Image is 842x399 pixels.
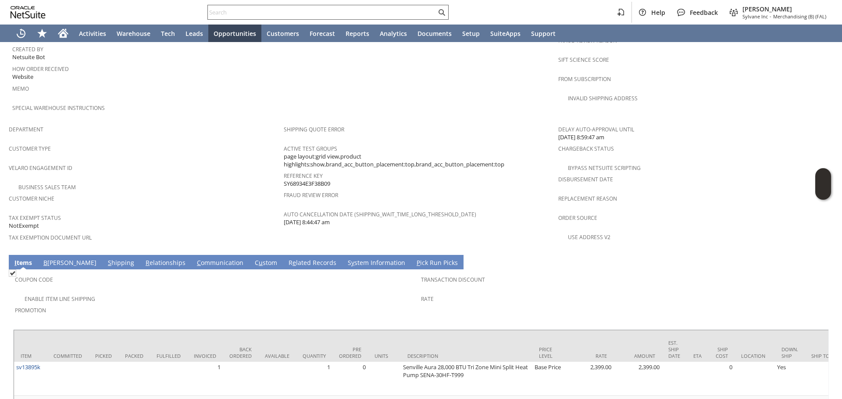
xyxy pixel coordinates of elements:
[375,353,394,359] div: Units
[539,346,559,359] div: Price Level
[351,258,354,267] span: y
[214,29,256,38] span: Opportunities
[58,28,68,39] svg: Home
[296,362,332,396] td: 1
[565,362,614,396] td: 2,399.00
[117,29,150,38] span: Warehouse
[716,346,728,359] div: Ship Cost
[741,353,768,359] div: Location
[346,258,407,268] a: System Information
[614,362,662,396] td: 2,399.00
[253,258,279,268] a: Custom
[12,65,69,73] a: How Order Received
[340,25,375,42] a: Reports
[526,25,561,42] a: Support
[74,25,111,42] a: Activities
[9,222,39,230] span: NotExempt
[79,29,106,38] span: Activities
[690,8,718,17] span: Feedback
[95,353,112,359] div: Picked
[197,258,201,267] span: C
[558,214,597,222] a: Order Source
[293,258,296,267] span: e
[304,25,340,42] a: Forecast
[742,13,768,20] span: Sylvane Inc
[284,126,344,133] a: Shipping Quote Error
[180,25,208,42] a: Leads
[412,25,457,42] a: Documents
[568,95,638,102] a: Invalid Shipping Address
[401,362,532,396] td: Senville Aura 28,000 BTU Tri Zone Mini Split Heat Pump SENA-30HF-T999
[16,28,26,39] svg: Recent Records
[568,164,641,172] a: Bypass NetSuite Scripting
[106,258,136,268] a: Shipping
[195,258,246,268] a: Communication
[12,85,29,92] a: Memo
[43,258,47,267] span: B
[485,25,526,42] a: SuiteApps
[693,353,703,359] div: ETA
[15,307,46,314] a: Promotion
[53,25,74,42] a: Home
[259,258,263,267] span: u
[817,257,828,267] a: Unrolled view on
[770,13,771,20] span: -
[284,152,554,169] span: page layout:grid view,product highlights:show,brand_acc_button_placement:top,brand_acc_button_pla...
[346,29,369,38] span: Reports
[668,339,680,359] div: Est. Ship Date
[9,126,43,133] a: Department
[572,353,607,359] div: Rate
[775,362,805,396] td: Yes
[332,362,368,396] td: 0
[21,353,40,359] div: Item
[11,25,32,42] a: Recent Records
[9,234,92,241] a: Tax Exemption Document URL
[558,195,617,202] a: Replacement reason
[558,56,609,64] a: Sift Science Score
[161,29,175,38] span: Tech
[12,73,33,81] span: Website
[421,295,434,303] a: Rate
[37,28,47,39] svg: Shortcuts
[414,258,460,268] a: Pick Run Picks
[9,145,51,152] a: Customer Type
[310,29,335,38] span: Forecast
[54,353,82,359] div: Committed
[531,29,556,38] span: Support
[157,353,181,359] div: Fulfilled
[208,25,261,42] a: Opportunities
[558,176,613,183] a: Disbursement Date
[568,233,610,241] a: Use Address V2
[462,29,480,38] span: Setup
[12,104,105,112] a: Special Warehouse Instructions
[532,362,565,396] td: Base Price
[811,353,831,359] div: Ship To
[146,258,150,267] span: R
[267,29,299,38] span: Customers
[9,269,16,277] img: Checked
[125,353,143,359] div: Packed
[143,258,188,268] a: Relationships
[421,276,485,283] a: Transaction Discount
[9,214,61,222] a: Tax Exempt Status
[187,362,223,396] td: 1
[16,363,40,371] a: sv13895k
[815,184,831,200] span: Oracle Guided Learning Widget. To move around, please hold and drag
[9,195,54,202] a: Customer Niche
[265,353,289,359] div: Available
[108,258,111,267] span: S
[417,29,452,38] span: Documents
[284,218,330,226] span: [DATE] 8:44:47 am
[25,295,95,303] a: Enable Item Line Shipping
[14,258,17,267] span: I
[815,168,831,200] iframe: Click here to launch Oracle Guided Learning Help Panel
[558,145,614,152] a: Chargeback Status
[417,258,420,267] span: P
[781,346,798,359] div: Down. Ship
[709,362,735,396] td: 0
[208,7,436,18] input: Search
[261,25,304,42] a: Customers
[284,191,338,199] a: Fraud Review Error
[15,276,53,283] a: Coupon Code
[380,29,407,38] span: Analytics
